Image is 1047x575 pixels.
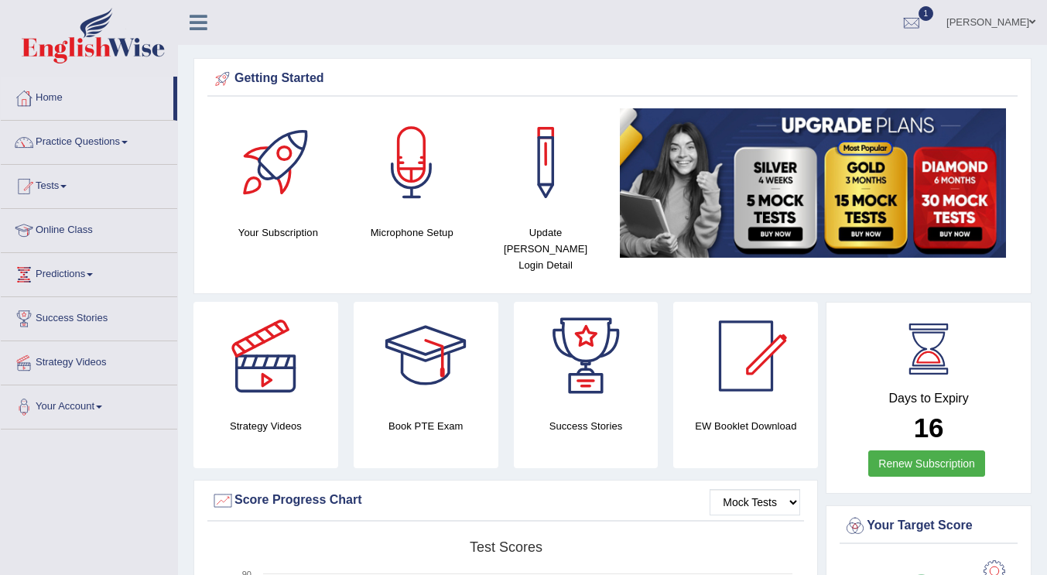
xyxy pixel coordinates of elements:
h4: Success Stories [514,418,659,434]
div: Your Target Score [843,515,1014,538]
h4: EW Booklet Download [673,418,818,434]
div: Getting Started [211,67,1014,91]
a: Practice Questions [1,121,177,159]
h4: Microphone Setup [353,224,471,241]
tspan: Test scores [470,539,542,555]
a: Online Class [1,209,177,248]
a: Your Account [1,385,177,424]
h4: Days to Expiry [843,392,1014,406]
h4: Strategy Videos [193,418,338,434]
h4: Update [PERSON_NAME] Login Detail [487,224,605,273]
h4: Book PTE Exam [354,418,498,434]
a: Home [1,77,173,115]
div: Score Progress Chart [211,489,800,512]
a: Tests [1,165,177,204]
span: 1 [919,6,934,21]
a: Success Stories [1,297,177,336]
h4: Your Subscription [219,224,337,241]
a: Strategy Videos [1,341,177,380]
b: 16 [914,412,944,443]
img: small5.jpg [620,108,1006,258]
a: Renew Subscription [868,450,985,477]
a: Predictions [1,253,177,292]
